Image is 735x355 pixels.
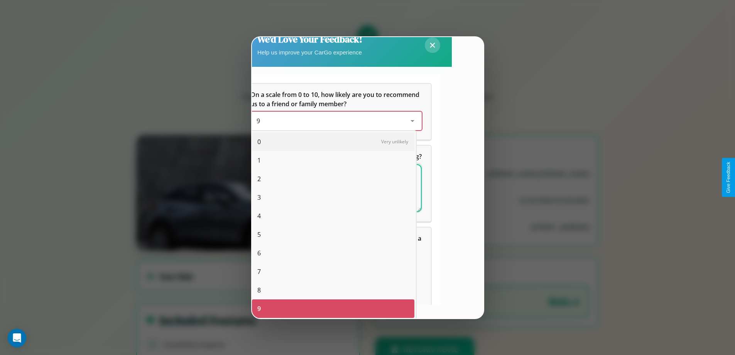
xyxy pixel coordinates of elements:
[257,285,261,295] span: 8
[252,244,414,262] div: 6
[381,138,408,145] span: Very unlikely
[250,112,422,130] div: On a scale from 0 to 10, how likely are you to recommend us to a friend or family member?
[726,162,731,193] div: Give Feedback
[257,174,261,183] span: 2
[8,329,26,347] div: Open Intercom Messenger
[252,225,414,244] div: 5
[250,90,422,109] h5: On a scale from 0 to 10, how likely are you to recommend us to a friend or family member?
[257,33,362,46] h2: We'd Love Your Feedback!
[250,234,423,252] span: Which of the following features do you value the most in a vehicle?
[252,281,414,299] div: 8
[257,211,261,221] span: 4
[257,137,261,146] span: 0
[252,188,414,207] div: 3
[257,47,362,58] p: Help us improve your CarGo experience
[257,156,261,165] span: 1
[252,207,414,225] div: 4
[252,132,414,151] div: 0
[250,152,422,161] span: What can we do to make your experience more satisfying?
[241,84,431,139] div: On a scale from 0 to 10, how likely are you to recommend us to a friend or family member?
[257,304,261,313] span: 9
[257,193,261,202] span: 3
[257,230,261,239] span: 5
[252,299,414,318] div: 9
[257,117,260,125] span: 9
[252,262,414,281] div: 7
[257,267,261,276] span: 7
[250,90,421,108] span: On a scale from 0 to 10, how likely are you to recommend us to a friend or family member?
[257,248,261,258] span: 6
[252,318,414,336] div: 10
[252,151,414,170] div: 1
[252,170,414,188] div: 2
